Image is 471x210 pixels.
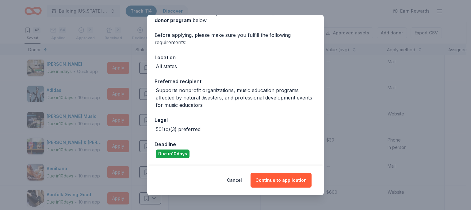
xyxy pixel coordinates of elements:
button: Cancel [227,173,242,188]
div: Deadline [155,140,316,148]
button: Continue to application [251,173,312,188]
div: Supports nonprofit organizations, music education programs affected by natural disasters, and pro... [156,87,316,109]
div: 501(c)(3) preferred [156,126,201,133]
div: Before applying, please make sure you fulfill the following requirements: [155,31,316,46]
div: All states [156,63,177,70]
div: We've summarized the requirements for below. [155,9,316,24]
div: Preferred recipient [155,77,316,85]
div: Location [155,53,316,61]
div: Legal [155,116,316,124]
div: Due in 10 days [156,150,190,158]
